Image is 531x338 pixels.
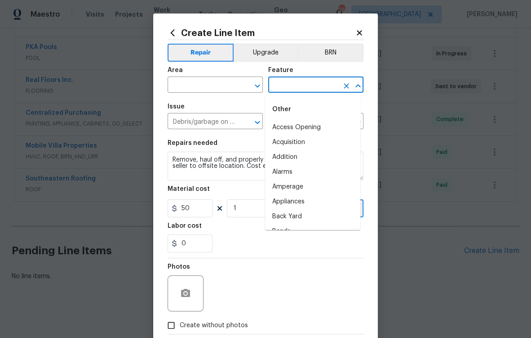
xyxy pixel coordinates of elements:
[168,67,183,73] h5: Area
[265,99,360,120] div: Other
[168,264,190,270] h5: Photos
[168,152,363,180] textarea: Remove, haul off, and properly dispose of any debris left by seller to offsite location. Cost est...
[265,150,360,165] li: Addition
[168,44,234,62] button: Repair
[168,223,202,229] h5: Labor cost
[352,80,364,92] button: Close
[265,165,360,180] li: Alarms
[180,321,248,330] span: Create without photos
[168,104,185,110] h5: Issue
[268,67,293,73] h5: Feature
[340,80,353,92] button: Clear
[168,186,210,192] h5: Material cost
[234,44,298,62] button: Upgrade
[168,140,217,146] h5: Repairs needed
[251,116,264,129] button: Open
[265,224,360,239] li: Bands
[265,194,360,209] li: Appliances
[297,44,363,62] button: BRN
[265,180,360,194] li: Amperage
[251,80,264,92] button: Open
[265,120,360,135] li: Access Opening
[168,28,355,38] h2: Create Line Item
[265,209,360,224] li: Back Yard
[265,135,360,150] li: Acquisition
